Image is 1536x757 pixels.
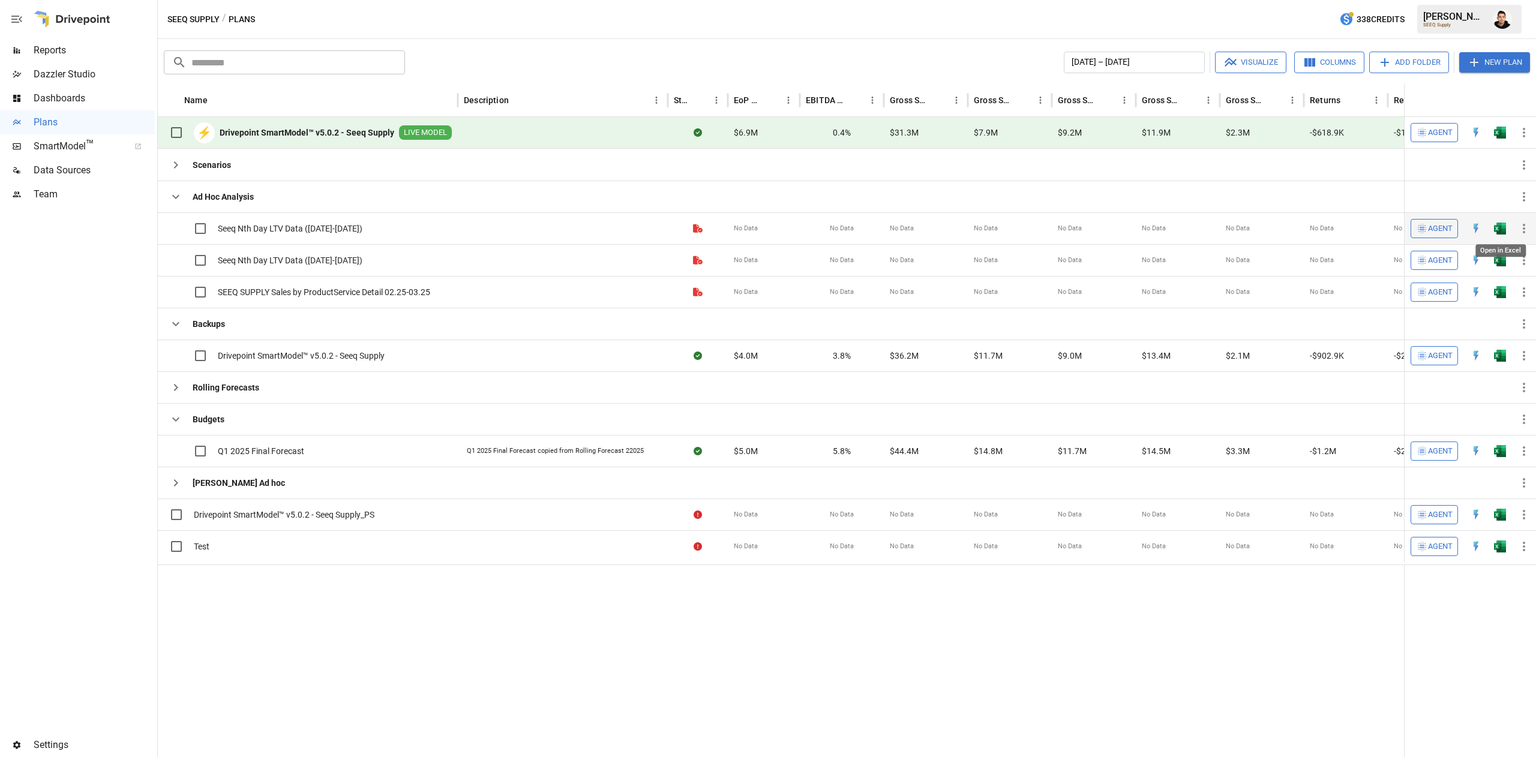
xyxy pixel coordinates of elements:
img: excel-icon.76473adf.svg [1494,254,1506,266]
b: Rolling Forecasts [193,381,259,393]
span: Seeq Nth Day LTV Data ([DATE]-[DATE]) [218,223,362,235]
span: Data Sources [34,163,155,178]
button: Sort [209,92,226,109]
img: quick-edit-flash.b8aec18c.svg [1470,540,1482,552]
img: quick-edit-flash.b8aec18c.svg [1470,254,1482,266]
b: Scenarios [193,159,231,171]
span: No Data [890,542,914,551]
span: No Data [974,510,998,519]
span: No Data [734,224,758,233]
span: No Data [1394,256,1418,265]
img: quick-edit-flash.b8aec18c.svg [1470,509,1482,521]
span: No Data [1310,224,1334,233]
button: Gross Sales column menu [948,92,965,109]
span: No Data [830,256,854,265]
div: Gross Sales: Wholesale [1142,95,1182,105]
span: SEEQ SUPPLY Sales by ProductService Detail 02.25-03.25 [218,286,430,298]
button: Sort [510,92,527,109]
span: Agent [1428,254,1453,268]
div: / [222,12,226,27]
img: quick-edit-flash.b8aec18c.svg [1470,286,1482,298]
button: Gross Sales: Retail column menu [1284,92,1301,109]
span: $11.7M [1058,445,1087,457]
span: $14.5M [1142,445,1171,457]
img: excel-icon.76473adf.svg [1494,223,1506,235]
img: quick-edit-flash.b8aec18c.svg [1470,223,1482,235]
button: Francisco Sanchez [1486,2,1519,36]
img: excel-icon.76473adf.svg [1494,445,1506,457]
span: $7.9M [974,127,998,139]
span: No Data [1058,542,1082,551]
span: $4.0M [734,350,758,362]
span: Settings [34,738,155,752]
span: No Data [734,287,758,297]
div: Gross Sales: Retail [1226,95,1266,105]
span: Team [34,187,155,202]
span: Agent [1428,222,1453,236]
b: Ad Hoc Analysis [193,191,254,203]
img: excel-icon.76473adf.svg [1494,540,1506,552]
button: Sort [1342,92,1358,109]
div: Q1 2025 Final Forecast copied from Rolling Forecast 22025 [467,446,644,456]
span: 0.4% [833,127,851,139]
span: $5.0M [734,445,758,457]
span: No Data [890,224,914,233]
span: Agent [1428,349,1453,363]
span: No Data [1142,510,1166,519]
span: $44.4M [890,445,919,457]
span: $2.1M [1226,350,1250,362]
span: $11.7M [974,350,1003,362]
b: Backups [193,318,225,330]
span: No Data [734,256,758,265]
button: Sort [1267,92,1284,109]
span: $3.3M [1226,445,1250,457]
div: File is not a valid Drivepoint model [693,254,703,266]
span: No Data [1142,256,1166,265]
button: Agent [1411,537,1458,556]
span: $36.2M [890,350,919,362]
span: No Data [830,542,854,551]
div: Open in Quick Edit [1470,350,1482,362]
button: Agent [1411,219,1458,238]
button: Agent [1411,505,1458,524]
span: Dazzler Studio [34,67,155,82]
button: Sort [763,92,780,109]
span: Dashboards [34,91,155,106]
div: File is not a valid Drivepoint model [693,223,703,235]
span: $2.3M [1226,127,1250,139]
button: Sort [1099,92,1116,109]
span: -$618.9K [1310,127,1344,139]
span: No Data [1142,287,1166,297]
span: No Data [974,224,998,233]
span: No Data [1058,224,1082,233]
span: Agent [1428,286,1453,299]
div: Francisco Sanchez [1493,10,1512,29]
button: Sort [691,92,708,109]
div: ⚡ [194,122,215,143]
button: EoP Cash column menu [780,92,797,109]
button: Agent [1411,441,1458,461]
span: No Data [734,542,758,551]
span: Drivepoint SmartModel™ v5.0.2 - Seeq Supply_PS [194,509,374,521]
button: [DATE] – [DATE] [1064,52,1205,73]
div: [PERSON_NAME] [1423,11,1486,22]
span: No Data [1058,510,1082,519]
button: Status column menu [708,92,725,109]
span: No Data [1226,256,1250,265]
div: Sync complete [694,350,702,362]
span: -$203.9K [1394,350,1428,362]
span: $11.9M [1142,127,1171,139]
span: -$1.2M [1310,445,1336,457]
div: Open in Quick Edit [1470,540,1482,552]
div: Gross Sales: Marketplace [1058,95,1098,105]
span: $14.8M [974,445,1003,457]
div: Status [674,95,690,105]
span: No Data [1058,256,1082,265]
div: Open in Excel [1494,350,1506,362]
span: No Data [830,287,854,297]
span: No Data [1394,510,1418,519]
span: No Data [1310,510,1334,519]
span: LIVE MODEL [399,127,452,139]
button: Description column menu [648,92,665,109]
span: No Data [1058,287,1082,297]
